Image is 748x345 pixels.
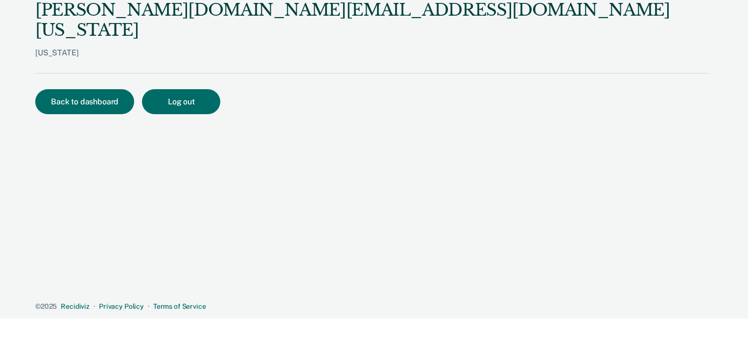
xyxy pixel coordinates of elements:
[153,302,206,310] a: Terms of Service
[35,302,57,310] span: © 2025
[35,302,709,311] div: · ·
[61,302,90,310] a: Recidiviz
[99,302,144,310] a: Privacy Policy
[142,89,220,114] button: Log out
[35,89,134,114] button: Back to dashboard
[35,48,709,73] div: [US_STATE]
[35,98,142,106] a: Back to dashboard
